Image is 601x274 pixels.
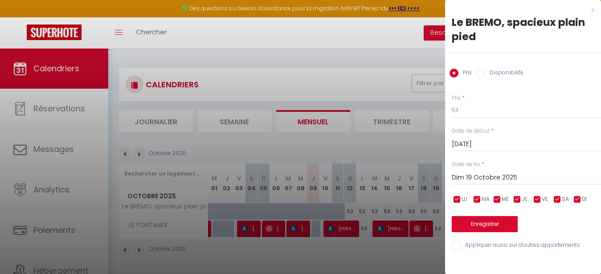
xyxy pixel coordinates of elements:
[542,195,548,204] span: VE
[445,4,594,15] div: x
[452,216,518,232] button: Enregistrer
[452,160,480,169] label: Date de fin
[462,195,467,204] span: LU
[502,195,509,204] span: ME
[458,69,472,78] label: Prix
[482,195,490,204] span: MA
[522,195,527,204] span: JE
[485,69,523,78] label: Disponibilité
[582,195,587,204] span: DI
[452,94,461,102] label: Prix
[562,195,569,204] span: SA
[452,15,594,44] div: Le BREMO, spacieux plain pied
[452,127,490,135] label: Date de début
